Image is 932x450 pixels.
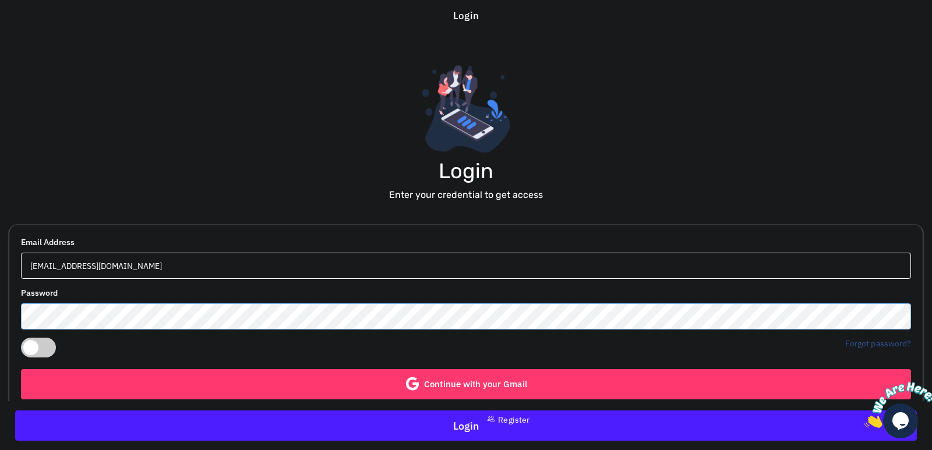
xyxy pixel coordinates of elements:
iframe: chat widget [860,377,932,433]
button: Login [15,410,917,441]
h5: Enter your credential to get access [9,189,923,200]
img: Chat attention grabber [5,5,77,51]
div: Login [447,9,484,24]
a: Continue with your Gmail [21,369,911,399]
h1: Login [9,158,923,183]
label: Email Address [21,236,75,249]
label: Password [21,287,58,299]
a: Forgot password? [845,338,911,349]
a: Register [498,414,529,425]
input: Email Address [21,253,911,279]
